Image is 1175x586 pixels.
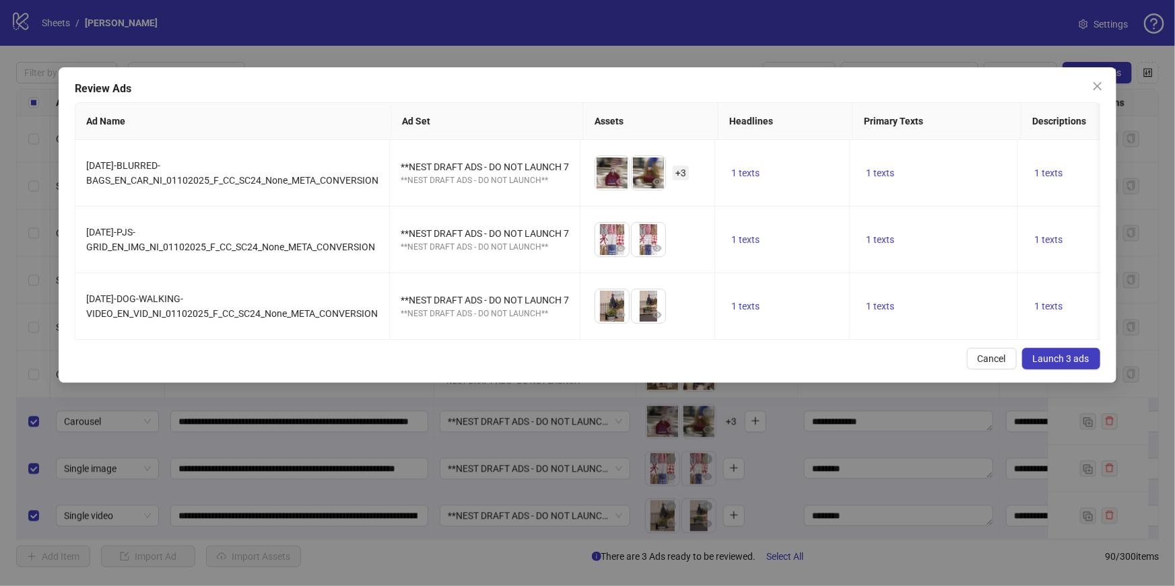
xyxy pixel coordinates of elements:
th: Primary Texts [853,103,1021,140]
img: Asset 2 [632,156,665,190]
span: eye [616,177,626,186]
span: eye [616,244,626,253]
span: 1 texts [1034,168,1063,178]
button: Preview [613,174,629,190]
span: [DATE]-PJS-GRID_EN_IMG_NI_01102025_F_CC_SC24_None_META_CONVERSION [86,227,375,252]
span: 1 texts [866,168,894,178]
span: eye [652,177,662,186]
div: **NEST DRAFT ADS - DO NOT LAUNCH 7 [401,159,569,174]
div: **NEST DRAFT ADS - DO NOT LAUNCH** [401,307,569,320]
button: Preview [649,174,665,190]
button: 1 texts [861,231,900,248]
div: **NEST DRAFT ADS - DO NOT LAUNCH 7 [401,226,569,241]
th: Ad Set [391,103,584,140]
th: Assets [584,103,718,140]
button: 1 texts [861,298,900,314]
span: eye [652,244,662,253]
button: Preview [613,240,629,256]
span: 1 texts [866,301,894,312]
span: Cancel [978,353,1006,364]
button: 1 texts [726,165,765,181]
button: 1 texts [1029,298,1068,314]
span: [DATE]-BLURRED-BAGS_EN_CAR_NI_01102025_F_CC_SC24_None_META_CONVERSION [86,160,378,186]
span: 1 texts [731,234,760,245]
img: Asset 2 [632,289,665,323]
th: Headlines [718,103,853,140]
div: **NEST DRAFT ADS - DO NOT LAUNCH 7 [401,293,569,307]
img: Asset 1 [595,156,629,190]
span: close [1092,81,1103,91]
button: Preview [649,240,665,256]
span: [DATE]-DOG-WALKING-VIDEO_EN_VID_NI_01102025_F_CC_SC24_None_META_CONVERSION [86,293,378,319]
div: **NEST DRAFT ADS - DO NOT LAUNCH** [401,174,569,187]
button: Close [1087,75,1108,97]
button: Launch 3 ads [1022,348,1100,369]
th: Ad Name [75,103,391,140]
span: 1 texts [731,301,760,312]
button: 1 texts [1029,231,1068,248]
span: 1 texts [731,168,760,178]
button: Preview [613,307,629,323]
div: Review Ads [75,81,1100,97]
span: 1 texts [1034,301,1063,312]
span: eye [652,310,662,320]
span: Launch 3 ads [1033,353,1089,364]
div: **NEST DRAFT ADS - DO NOT LAUNCH** [401,241,569,254]
button: Preview [649,307,665,323]
button: 1 texts [726,231,765,248]
button: Cancel [967,348,1017,369]
span: + 3 [673,166,689,180]
span: 1 texts [866,234,894,245]
span: 1 texts [1034,234,1063,245]
button: 1 texts [1029,165,1068,181]
button: 1 texts [726,298,765,314]
img: Asset 1 [595,223,629,256]
span: eye [616,310,626,320]
img: Asset 2 [632,223,665,256]
img: Asset 1 [595,289,629,323]
button: 1 texts [861,165,900,181]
